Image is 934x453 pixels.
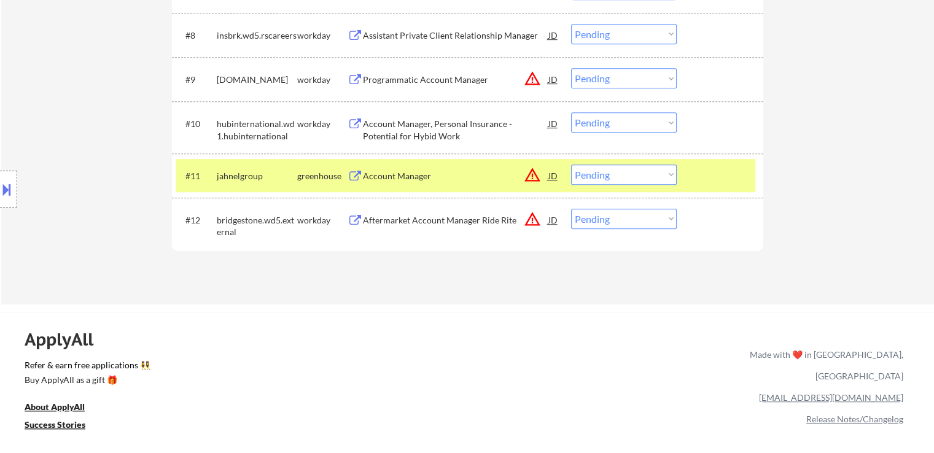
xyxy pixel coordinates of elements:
[297,170,348,182] div: greenhouse
[25,329,107,350] div: ApplyAll
[363,214,548,226] div: Aftermarket Account Manager Ride Rite
[217,170,297,182] div: jahnelgroup
[806,414,903,424] a: Release Notes/Changelog
[25,374,147,389] a: Buy ApplyAll as a gift 🎁
[185,74,207,86] div: #9
[25,361,493,374] a: Refer & earn free applications 👯‍♀️
[547,165,559,187] div: JD
[363,118,548,142] div: Account Manager, Personal Insurance - Potential for Hybid Work
[25,376,147,384] div: Buy ApplyAll as a gift 🎁
[25,401,102,416] a: About ApplyAll
[524,166,541,184] button: warning_amber
[217,118,297,142] div: hubinternational.wd1.hubinternational
[524,70,541,87] button: warning_amber
[547,112,559,134] div: JD
[217,29,297,42] div: insbrk.wd5.rscareers
[745,344,903,387] div: Made with ❤️ in [GEOGRAPHIC_DATA], [GEOGRAPHIC_DATA]
[217,214,297,238] div: bridgestone.wd5.external
[297,214,348,226] div: workday
[363,74,548,86] div: Programmatic Account Manager
[297,29,348,42] div: workday
[759,392,903,403] a: [EMAIL_ADDRESS][DOMAIN_NAME]
[547,209,559,231] div: JD
[25,419,85,430] u: Success Stories
[217,74,297,86] div: [DOMAIN_NAME]
[185,29,207,42] div: #8
[25,401,85,412] u: About ApplyAll
[297,74,348,86] div: workday
[297,118,348,130] div: workday
[25,419,102,434] a: Success Stories
[363,29,548,42] div: Assistant Private Client Relationship Manager
[547,24,559,46] div: JD
[363,170,548,182] div: Account Manager
[524,211,541,228] button: warning_amber
[547,68,559,90] div: JD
